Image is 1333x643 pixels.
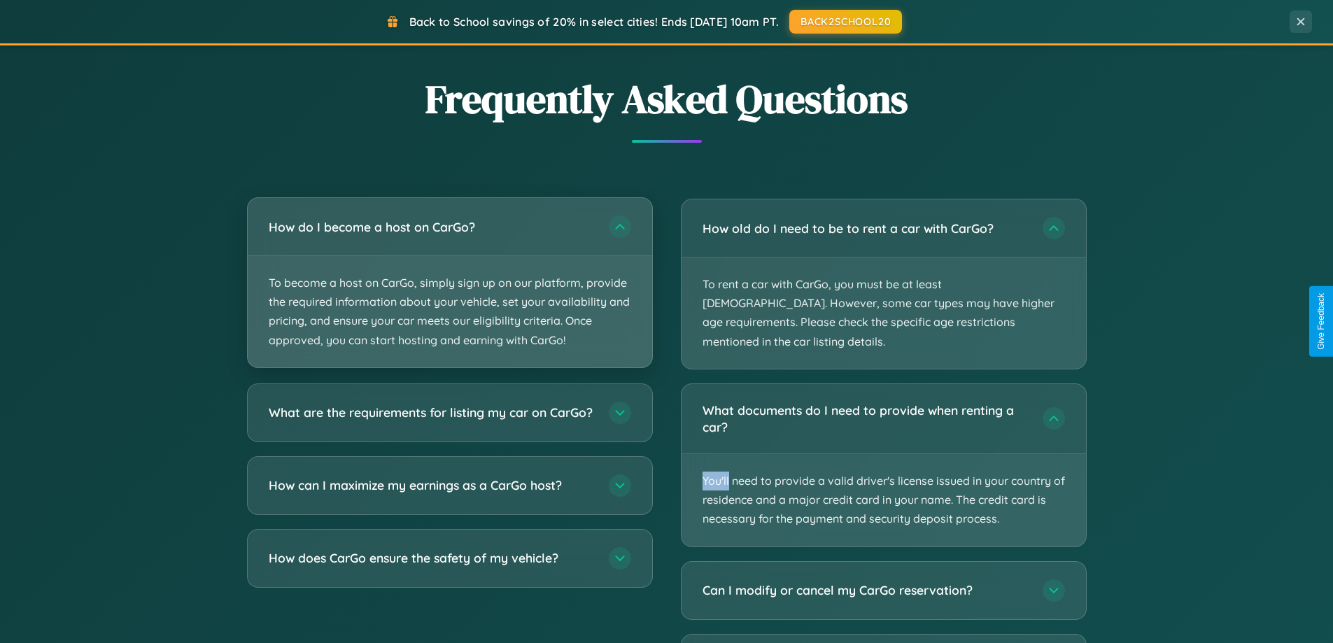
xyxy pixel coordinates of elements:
h3: How do I become a host on CarGo? [269,218,595,236]
h3: What are the requirements for listing my car on CarGo? [269,404,595,421]
h3: Can I modify or cancel my CarGo reservation? [703,581,1029,599]
p: To become a host on CarGo, simply sign up on our platform, provide the required information about... [248,256,652,367]
h3: How can I maximize my earnings as a CarGo host? [269,476,595,494]
h2: Frequently Asked Questions [247,72,1087,126]
button: BACK2SCHOOL20 [789,10,902,34]
div: Give Feedback [1316,293,1326,350]
h3: How old do I need to be to rent a car with CarGo? [703,220,1029,237]
p: You'll need to provide a valid driver's license issued in your country of residence and a major c... [682,454,1086,546]
p: To rent a car with CarGo, you must be at least [DEMOGRAPHIC_DATA]. However, some car types may ha... [682,257,1086,369]
h3: How does CarGo ensure the safety of my vehicle? [269,549,595,567]
h3: What documents do I need to provide when renting a car? [703,402,1029,436]
span: Back to School savings of 20% in select cities! Ends [DATE] 10am PT. [409,15,779,29]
